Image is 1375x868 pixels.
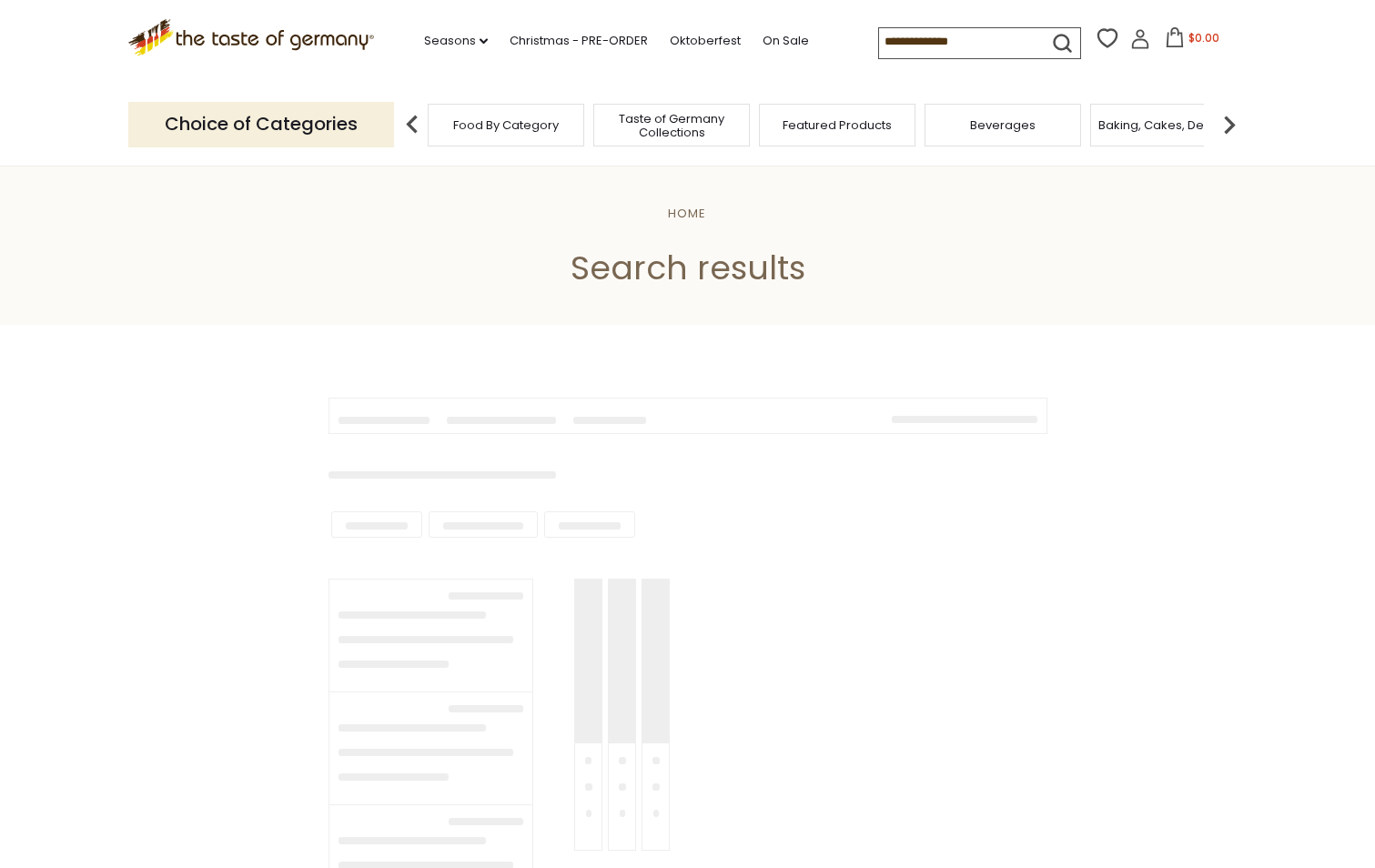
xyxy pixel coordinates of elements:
a: Food By Category [453,118,559,132]
a: Seasons [424,31,488,51]
a: Christmas - PRE-ORDER [510,31,648,51]
button: $0.00 [1154,27,1231,55]
a: Featured Products [783,118,892,132]
img: previous arrow [394,106,430,143]
a: Taste of Germany Collections [599,112,744,139]
img: next arrow [1211,106,1248,143]
p: Choice of Categories [128,102,394,146]
a: On Sale [763,31,809,51]
span: $0.00 [1188,30,1219,45]
a: Oktoberfest [670,31,741,51]
a: Beverages [970,118,1036,132]
h1: Search results [56,247,1319,288]
a: Baking, Cakes, Desserts [1098,118,1239,132]
a: Home [668,205,706,222]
